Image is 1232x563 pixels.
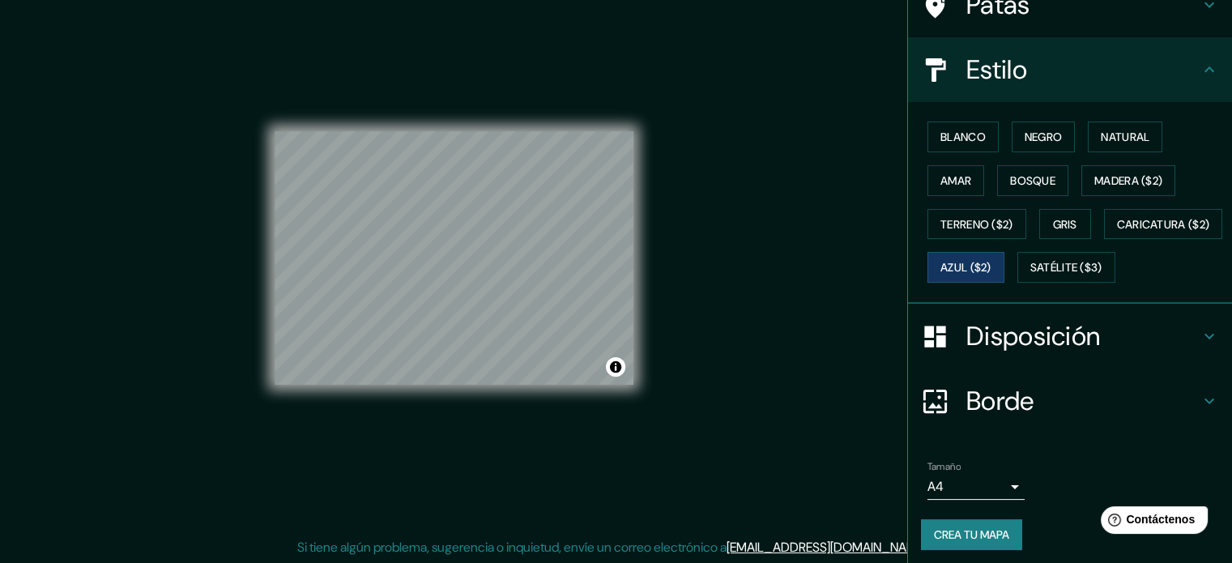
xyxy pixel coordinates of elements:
[1017,252,1115,283] button: Satélite ($3)
[966,384,1034,418] font: Borde
[997,165,1068,196] button: Bosque
[966,53,1027,87] font: Estilo
[275,131,633,385] canvas: Mapa
[927,252,1004,283] button: Azul ($2)
[927,474,1025,500] div: A4
[940,217,1013,232] font: Terreno ($2)
[1010,173,1055,188] font: Bosque
[927,478,944,495] font: A4
[927,209,1026,240] button: Terreno ($2)
[1081,165,1175,196] button: Madera ($2)
[1053,217,1077,232] font: Gris
[940,173,971,188] font: Amar
[927,165,984,196] button: Amar
[966,319,1100,353] font: Disposición
[921,519,1022,550] button: Crea tu mapa
[1101,130,1149,144] font: Natural
[908,369,1232,433] div: Borde
[606,357,625,377] button: Activar o desactivar atribución
[1104,209,1223,240] button: Caricatura ($2)
[927,460,961,473] font: Tamaño
[1117,217,1210,232] font: Caricatura ($2)
[908,304,1232,369] div: Disposición
[927,122,999,152] button: Blanco
[1088,500,1214,545] iframe: Lanzador de widgets de ayuda
[1030,261,1102,275] font: Satélite ($3)
[1039,209,1091,240] button: Gris
[1025,130,1063,144] font: Negro
[1088,122,1162,152] button: Natural
[940,261,991,275] font: Azul ($2)
[908,37,1232,102] div: Estilo
[1012,122,1076,152] button: Negro
[297,539,727,556] font: Si tiene algún problema, sugerencia o inquietud, envíe un correo electrónico a
[940,130,986,144] font: Blanco
[727,539,927,556] a: [EMAIL_ADDRESS][DOMAIN_NAME]
[934,527,1009,542] font: Crea tu mapa
[1094,173,1162,188] font: Madera ($2)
